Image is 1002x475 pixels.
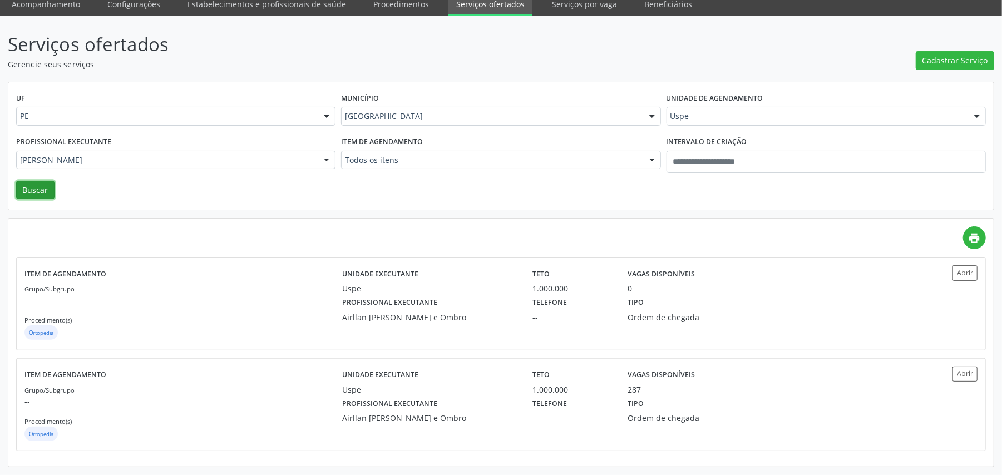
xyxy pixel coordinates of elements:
[341,133,423,151] label: Item de agendamento
[20,155,313,166] span: [PERSON_NAME]
[532,265,550,283] label: Teto
[342,311,517,323] div: Airllan [PERSON_NAME] e Ombro
[8,31,698,58] p: Serviços ofertados
[963,226,986,249] a: print
[628,265,695,283] label: Vagas disponíveis
[29,431,53,438] small: Ortopedia
[16,133,111,151] label: Profissional executante
[969,232,981,244] i: print
[345,155,638,166] span: Todos os itens
[952,367,978,382] button: Abrir
[532,367,550,384] label: Teto
[342,395,437,413] label: Profissional executante
[628,311,756,323] div: Ordem de chegada
[16,181,55,200] button: Buscar
[532,412,612,424] div: --
[916,51,994,70] button: Cadastrar Serviço
[532,384,612,395] div: 1.000.000
[24,367,106,384] label: Item de agendamento
[670,111,963,122] span: Uspe
[16,90,25,107] label: UF
[667,133,747,151] label: Intervalo de criação
[532,294,567,311] label: Telefone
[628,384,641,395] div: 287
[628,367,695,384] label: Vagas disponíveis
[342,294,437,311] label: Profissional executante
[342,367,418,384] label: Unidade executante
[952,265,978,280] button: Abrir
[345,111,638,122] span: [GEOGRAPHIC_DATA]
[922,55,988,66] span: Cadastrar Serviço
[342,412,517,424] div: Airllan [PERSON_NAME] e Ombro
[29,329,53,337] small: Ortopedia
[628,395,644,413] label: Tipo
[8,58,698,70] p: Gerencie seus serviços
[532,311,612,323] div: --
[628,412,756,424] div: Ordem de chegada
[342,265,418,283] label: Unidade executante
[628,283,633,294] div: 0
[628,294,644,311] label: Tipo
[20,111,313,122] span: PE
[24,285,75,293] small: Grupo/Subgrupo
[24,386,75,394] small: Grupo/Subgrupo
[667,90,763,107] label: Unidade de agendamento
[24,294,342,306] p: --
[342,384,517,395] div: Uspe
[24,316,72,324] small: Procedimento(s)
[341,90,379,107] label: Município
[342,283,517,294] div: Uspe
[24,395,342,407] p: --
[24,265,106,283] label: Item de agendamento
[24,417,72,425] small: Procedimento(s)
[532,283,612,294] div: 1.000.000
[532,395,567,413] label: Telefone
